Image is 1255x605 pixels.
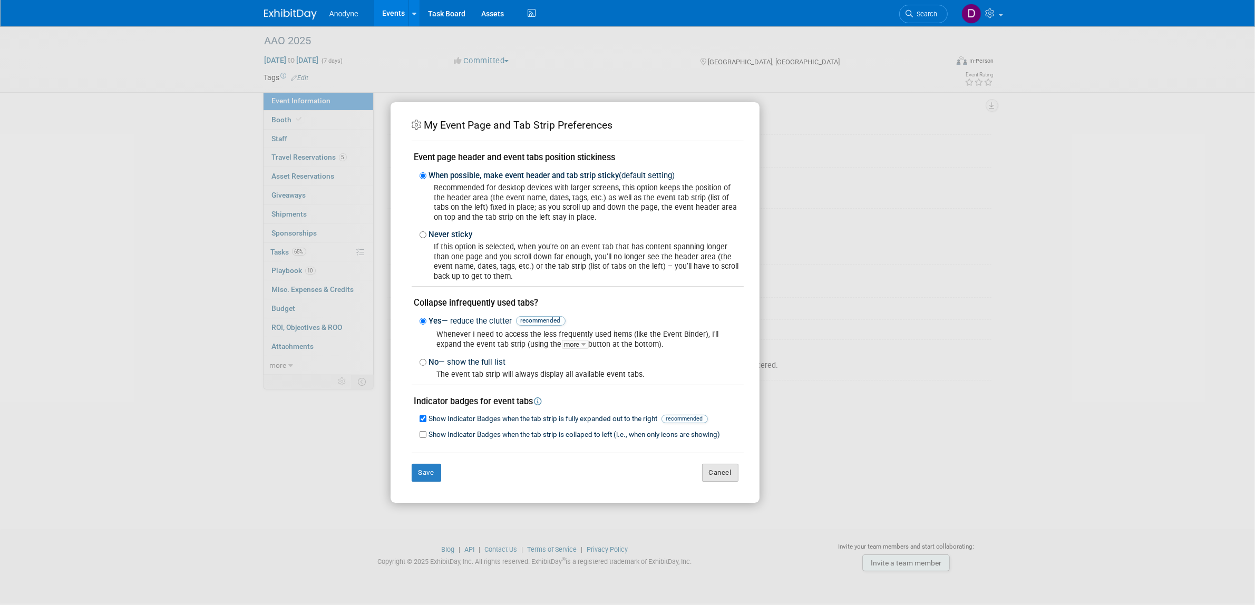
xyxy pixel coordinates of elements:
div: Whenever I need to access the less frequently used items (like the Event Binder), I'll expand the... [426,329,744,349]
span: No [429,357,506,367]
span: — reduce the clutter [442,316,512,326]
span: Show Indicator Badges when the tab strip is fully expanded out to the right [429,415,708,423]
span: Anodyne [329,9,358,18]
a: Search [899,5,948,23]
div: Indicator badges for event tabs [412,395,744,407]
span: recommended [661,415,708,423]
div: My Event Page and Tab Strip Preferences [412,118,744,133]
span: Yes [429,316,566,326]
div: Collapse infrequently used tabs? [412,297,744,309]
span: Search [913,10,938,18]
span: more [562,340,589,349]
button: Save [412,464,441,482]
span: Never sticky [429,230,473,239]
img: Dawn Jozwiak [961,4,981,24]
img: ExhibitDay [264,9,317,19]
div: Recommended for desktop devices with larger screens, this option keeps the position of the header... [426,183,744,222]
span: (default setting) [619,171,675,180]
div: The event tab strip will always display all available event tabs. [426,369,744,379]
div: If this option is selected, when you're on an event tab that has content spanning longer than one... [426,242,744,281]
button: Cancel [702,464,738,482]
div: Event page header and event tabs position stickiness [412,151,744,163]
span: Show Indicator Badges when the tab strip is collaped to left (i.e., when only icons are showing) [429,431,721,438]
span: recommended [516,316,566,325]
span: — show the full list [439,357,506,367]
span: When possible, make event header and tab strip sticky [429,171,675,180]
